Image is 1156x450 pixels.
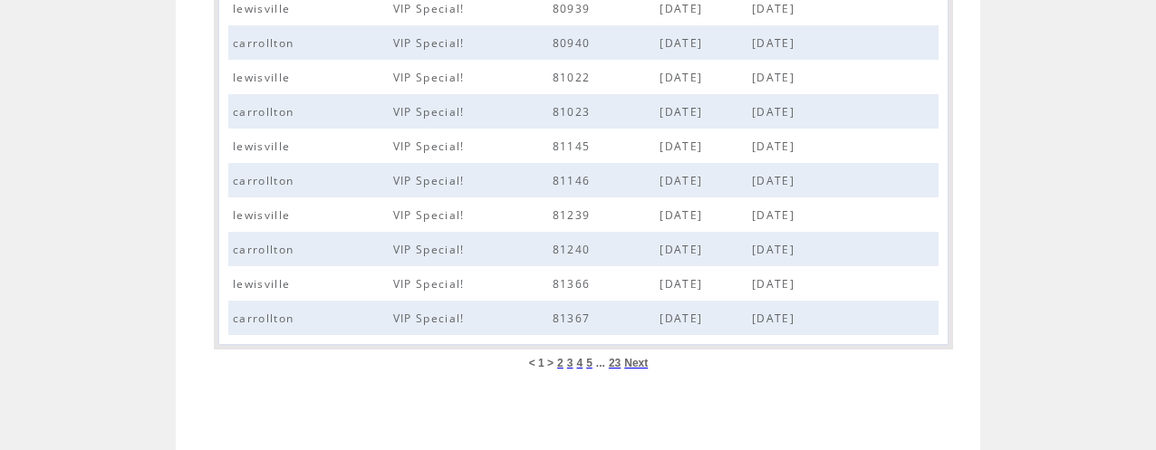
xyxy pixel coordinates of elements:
[393,276,469,292] span: VIP Special!
[660,276,707,292] span: [DATE]
[752,104,799,120] span: [DATE]
[624,358,648,369] a: Next
[609,358,621,369] a: 23
[233,311,298,326] span: carrollton
[660,173,707,188] span: [DATE]
[233,276,294,292] span: lewisville
[752,311,799,326] span: [DATE]
[752,242,799,257] span: [DATE]
[624,357,648,369] span: Next
[660,311,707,326] span: [DATE]
[576,357,583,369] span: 4
[233,242,298,257] span: carrollton
[553,35,595,51] span: 80940
[393,70,469,85] span: VIP Special!
[752,173,799,188] span: [DATE]
[553,242,595,257] span: 81240
[529,357,554,369] span: < 1 >
[233,70,294,85] span: lewisville
[557,357,564,369] span: 2
[553,139,595,154] span: 81145
[553,70,595,85] span: 81022
[233,104,298,120] span: carrollton
[393,242,469,257] span: VIP Special!
[233,207,294,223] span: lewisville
[660,207,707,223] span: [DATE]
[393,139,469,154] span: VIP Special!
[660,1,707,16] span: [DATE]
[752,139,799,154] span: [DATE]
[660,70,707,85] span: [DATE]
[553,207,595,223] span: 81239
[660,104,707,120] span: [DATE]
[576,358,583,369] a: 4
[567,357,573,369] span: 3
[553,104,595,120] span: 81023
[393,1,469,16] span: VIP Special!
[233,173,298,188] span: carrollton
[233,35,298,51] span: carrollton
[557,358,564,369] a: 2
[660,35,707,51] span: [DATE]
[752,207,799,223] span: [DATE]
[393,104,469,120] span: VIP Special!
[586,357,592,369] span: 5
[553,1,595,16] span: 80939
[553,173,595,188] span: 81146
[752,70,799,85] span: [DATE]
[596,357,605,369] span: ...
[586,358,592,369] a: 5
[553,276,595,292] span: 81366
[553,311,595,326] span: 81367
[393,311,469,326] span: VIP Special!
[393,173,469,188] span: VIP Special!
[752,1,799,16] span: [DATE]
[393,207,469,223] span: VIP Special!
[233,139,294,154] span: lewisville
[609,357,621,369] span: 23
[660,139,707,154] span: [DATE]
[393,35,469,51] span: VIP Special!
[660,242,707,257] span: [DATE]
[233,1,294,16] span: lewisville
[567,358,573,369] a: 3
[752,276,799,292] span: [DATE]
[752,35,799,51] span: [DATE]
